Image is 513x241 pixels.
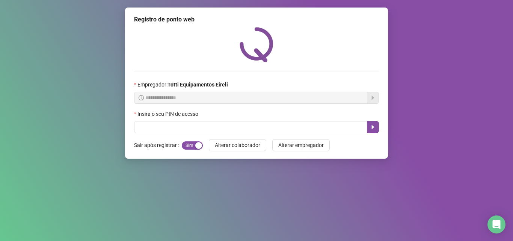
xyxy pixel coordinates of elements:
[209,139,266,151] button: Alterar colaborador
[370,124,376,130] span: caret-right
[272,139,330,151] button: Alterar empregador
[134,15,379,24] div: Registro de ponto web
[134,110,203,118] label: Insira o seu PIN de acesso
[139,95,144,100] span: info-circle
[137,80,228,89] span: Empregador :
[215,141,260,149] span: Alterar colaborador
[167,82,228,88] strong: Totti Equipamentos Eireli
[278,141,324,149] span: Alterar empregador
[487,215,505,233] div: Open Intercom Messenger
[134,139,182,151] label: Sair após registrar
[240,27,273,62] img: QRPoint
